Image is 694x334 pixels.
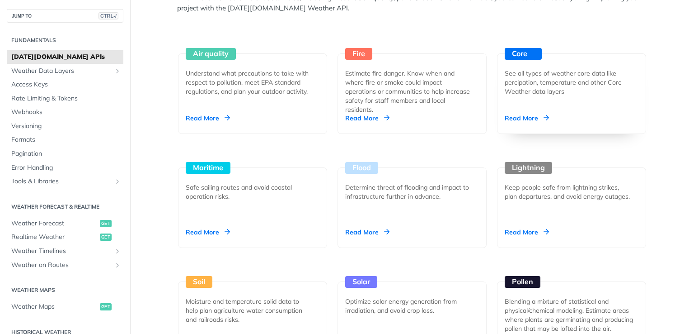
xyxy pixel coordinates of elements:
[345,276,377,288] div: Solar
[7,300,123,314] a: Weather Mapsget
[345,297,472,315] div: Optimize solar energy generation from irradiation, and avoid crop loss.
[100,234,112,241] span: get
[7,78,123,91] a: Access Keys
[345,48,372,60] div: Fire
[11,149,121,158] span: Pagination
[100,220,112,227] span: get
[345,69,472,114] div: Estimate fire danger. Know when and where fire or smoke could impact operations or communities to...
[11,261,112,270] span: Weather on Routes
[7,36,123,44] h2: Fundamentals
[505,48,542,60] div: Core
[505,183,631,201] div: Keep people safe from lightning strikes, plan departures, and avoid energy outages.
[11,80,121,89] span: Access Keys
[174,20,331,134] a: Air quality Understand what precautions to take with respect to pollution, meet EPA standard regu...
[7,217,123,230] a: Weather Forecastget
[7,64,123,78] a: Weather Data LayersShow subpages for Weather Data Layers
[186,48,236,60] div: Air quality
[505,297,638,333] div: Blending a mixture of statistical and physical/chemical modeling. Estimate areas where plants are...
[7,203,123,211] h2: Weather Forecast & realtime
[493,134,650,248] a: Lightning Keep people safe from lightning strikes, plan departures, and avoid energy outages. Rea...
[186,228,230,237] div: Read More
[186,69,312,96] div: Understand what precautions to take with respect to pollution, meet EPA standard regulations, and...
[505,228,549,237] div: Read More
[345,162,378,174] div: Flood
[114,67,121,75] button: Show subpages for Weather Data Layers
[11,302,98,311] span: Weather Maps
[11,52,121,62] span: [DATE][DOMAIN_NAME] APIs
[11,108,121,117] span: Webhooks
[7,92,123,105] a: Rate Limiting & Tokens
[11,233,98,242] span: Realtime Weather
[11,177,112,186] span: Tools & Libraries
[7,161,123,175] a: Error Handling
[186,297,312,324] div: Moisture and temperature solid data to help plan agriculture water consumption and railroads risks.
[11,122,121,131] span: Versioning
[505,69,631,96] div: See all types of weather core data like percipation, temperature and other Core Weather data layers
[7,230,123,244] a: Realtime Weatherget
[100,303,112,310] span: get
[11,247,112,256] span: Weather Timelines
[505,162,552,174] div: Lightning
[7,50,123,64] a: [DATE][DOMAIN_NAME] APIs
[186,162,230,174] div: Maritime
[7,286,123,294] h2: Weather Maps
[7,9,123,23] button: JUMP TOCTRL-/
[7,147,123,161] a: Pagination
[7,105,123,119] a: Webhooks
[345,183,472,201] div: Determine threat of flooding and impact to infrastructure further in advance.
[7,119,123,133] a: Versioning
[114,248,121,255] button: Show subpages for Weather Timelines
[114,178,121,185] button: Show subpages for Tools & Libraries
[11,135,121,144] span: Formats
[7,258,123,272] a: Weather on RoutesShow subpages for Weather on Routes
[11,163,121,172] span: Error Handling
[174,134,331,248] a: Maritime Safe sailing routes and avoid coastal operation risks. Read More
[345,228,389,237] div: Read More
[186,183,312,201] div: Safe sailing routes and avoid coastal operation risks.
[334,20,490,134] a: Fire Estimate fire danger. Know when and where fire or smoke could impact operations or communiti...
[345,114,389,123] div: Read More
[493,20,650,134] a: Core See all types of weather core data like percipation, temperature and other Core Weather data...
[11,94,121,103] span: Rate Limiting & Tokens
[98,12,118,19] span: CTRL-/
[114,262,121,269] button: Show subpages for Weather on Routes
[7,175,123,188] a: Tools & LibrariesShow subpages for Tools & Libraries
[11,219,98,228] span: Weather Forecast
[186,114,230,123] div: Read More
[7,133,123,147] a: Formats
[334,134,490,248] a: Flood Determine threat of flooding and impact to infrastructure further in advance. Read More
[7,244,123,258] a: Weather TimelinesShow subpages for Weather Timelines
[505,114,549,123] div: Read More
[505,276,540,288] div: Pollen
[11,67,112,76] span: Weather Data Layers
[186,276,212,288] div: Soil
